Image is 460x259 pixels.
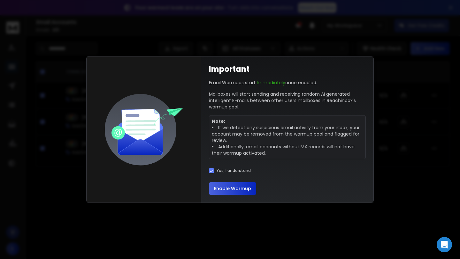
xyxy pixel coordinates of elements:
[209,64,249,74] h1: Important
[209,91,366,110] p: Mailboxes will start sending and receiving random AI generated intelligent E-mails between other ...
[212,118,363,124] p: Note:
[212,144,363,156] li: Additionally, email accounts without MX records will not have their warmup activated.
[437,237,452,252] div: Open Intercom Messenger
[212,124,363,144] li: If we detect any suspicious email activity from your inbox, your account may be removed from the ...
[209,79,317,86] p: Email Warmups start once enabled.
[209,182,256,195] button: Enable Warmup
[257,79,285,86] span: Immediately
[217,168,251,173] label: Yes, I understand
